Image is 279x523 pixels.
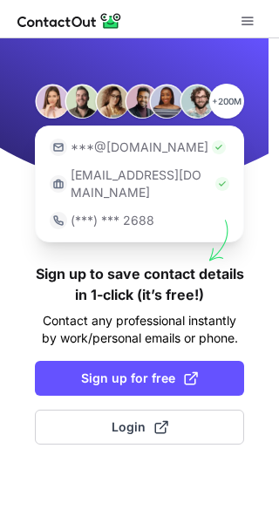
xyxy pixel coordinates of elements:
[50,139,67,156] img: https://contactout.com/extension/app/static/media/login-email-icon.f64bce713bb5cd1896fef81aa7b14a...
[71,139,208,156] p: ***@[DOMAIN_NAME]
[112,418,168,436] span: Login
[35,84,70,119] img: Person #1
[50,175,67,193] img: https://contactout.com/extension/app/static/media/login-work-icon.638a5007170bc45168077fde17b29a1...
[17,10,122,31] img: ContactOut v5.3.10
[50,212,67,229] img: https://contactout.com/extension/app/static/media/login-phone-icon.bacfcb865e29de816d437549d7f4cb...
[209,84,244,119] p: +200M
[212,140,226,154] img: Check Icon
[180,84,214,119] img: Person #6
[65,84,99,119] img: Person #2
[95,84,130,119] img: Person #3
[149,84,184,119] img: Person #5
[71,166,212,201] p: [EMAIL_ADDRESS][DOMAIN_NAME]
[35,312,244,347] p: Contact any professional instantly by work/personal emails or phone.
[35,361,244,396] button: Sign up for free
[81,370,198,387] span: Sign up for free
[215,177,229,191] img: Check Icon
[35,410,244,445] button: Login
[125,84,160,119] img: Person #4
[35,263,244,305] h1: Sign up to save contact details in 1-click (it’s free!)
